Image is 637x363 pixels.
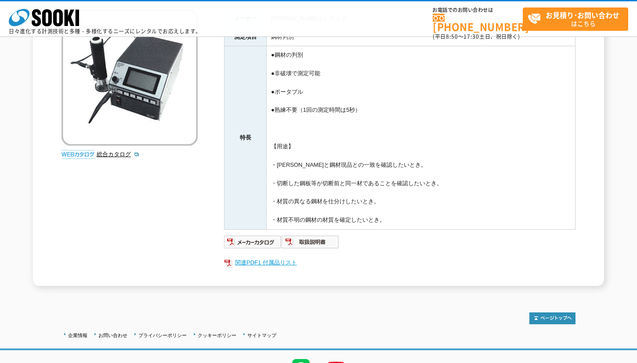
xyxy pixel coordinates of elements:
span: お電話でのお問い合わせは [433,7,523,13]
a: メーカーカタログ [224,241,282,247]
p: 日々進化する計測技術と多種・多様化するニーズにレンタルでお応えします。 [9,29,201,34]
span: はこちら [528,8,628,30]
a: お問い合わせ [98,333,127,338]
a: お見積り･お問い合わせはこちら [523,7,628,31]
th: 特長 [224,46,267,229]
a: 総合カタログ [97,151,140,158]
a: サイトマップ [247,333,276,338]
a: プライバシーポリシー [138,333,187,338]
img: メーカーカタログ [224,235,282,249]
a: 取扱説明書 [282,241,339,247]
span: (平日 ～ 土日、祝日除く) [433,33,520,40]
td: ●鋼材の判別 ●非破壊で測定可能 ●ポータブル ●熟練不要（1回の測定時間は5秒） 【用途】 ・[PERSON_NAME]と鋼材現品との一致を確認したいとき。 ・切断した鋼板等が切断前と同一材で... [267,46,575,229]
span: 8:50 [446,33,458,40]
a: [PHONE_NUMBER] [433,14,523,32]
img: トップページへ [529,312,575,324]
a: 関連PDF1 付属品リスト [224,257,575,268]
a: 企業情報 [68,333,87,338]
img: webカタログ [62,150,94,159]
span: 17:30 [463,33,479,40]
strong: お見積り･お問い合わせ [546,10,619,20]
a: クッキーポリシー [198,333,236,338]
img: サムスチールチェッカー D-200 [62,9,198,146]
img: 取扱説明書 [282,235,339,249]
